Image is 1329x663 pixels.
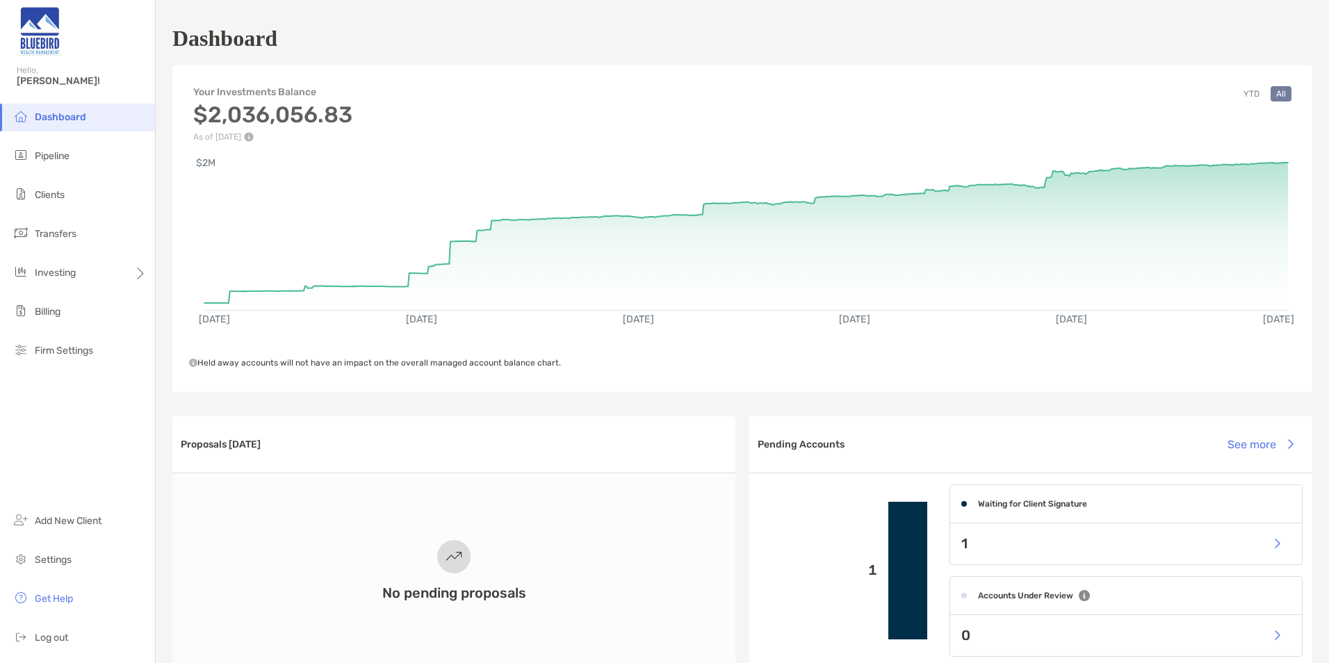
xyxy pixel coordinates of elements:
img: transfers icon [13,224,29,241]
h3: No pending proposals [382,584,526,601]
span: Get Help [35,593,73,605]
text: [DATE] [199,313,230,325]
button: All [1271,86,1291,101]
img: logout icon [13,628,29,645]
h4: Waiting for Client Signature [978,499,1087,509]
h4: Accounts Under Review [978,591,1073,600]
span: Add New Client [35,515,101,527]
span: [PERSON_NAME]! [17,75,147,87]
img: get-help icon [13,589,29,606]
img: Performance Info [244,132,254,142]
button: YTD [1238,86,1265,101]
text: [DATE] [839,313,870,325]
img: investing icon [13,263,29,280]
img: firm-settings icon [13,341,29,358]
text: $2M [196,157,215,169]
p: 1 [760,562,877,579]
img: dashboard icon [13,108,29,124]
button: See more [1216,429,1304,459]
span: Pipeline [35,150,70,162]
span: Settings [35,554,72,566]
text: [DATE] [1056,313,1087,325]
span: Held away accounts will not have an impact on the overall managed account balance chart. [189,358,561,368]
h4: Your Investments Balance [193,86,352,98]
text: [DATE] [1263,313,1294,325]
h3: Proposals [DATE] [181,439,261,450]
img: clients icon [13,186,29,202]
h3: Pending Accounts [758,439,845,450]
img: Zoe Logo [17,6,63,56]
img: pipeline icon [13,147,29,163]
span: Clients [35,189,65,201]
span: Transfers [35,228,76,240]
p: As of [DATE] [193,132,352,142]
text: [DATE] [623,313,654,325]
img: settings icon [13,550,29,567]
span: Investing [35,267,76,279]
span: Firm Settings [35,345,93,357]
h3: $2,036,056.83 [193,101,352,128]
p: 1 [961,535,968,552]
span: Billing [35,306,60,318]
text: [DATE] [406,313,437,325]
span: Dashboard [35,111,86,123]
h1: Dashboard [172,26,277,51]
span: Log out [35,632,68,644]
p: 0 [961,627,970,644]
img: add_new_client icon [13,511,29,528]
img: billing icon [13,302,29,319]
